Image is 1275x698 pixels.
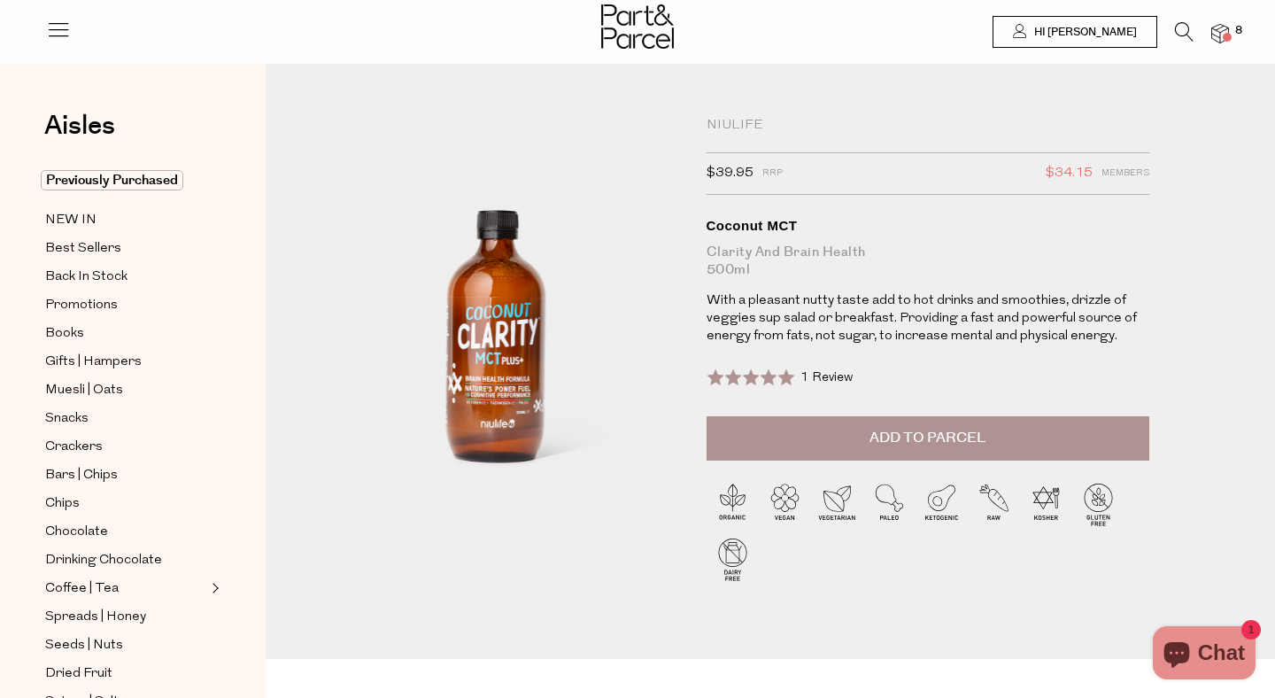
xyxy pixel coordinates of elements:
[45,437,103,458] span: Crackers
[707,292,1149,345] p: With a pleasant nutty taste add to hot drinks and smoothies, drizzle of veggies sup salad or brea...
[1020,478,1072,531] img: P_P-ICONS-Live_Bec_V11_Kosher.svg
[45,295,118,316] span: Promotions
[45,238,121,260] span: Best Sellers
[800,371,853,384] span: 1 Review
[45,294,206,316] a: Promotions
[45,493,80,515] span: Chips
[707,244,1149,279] div: Clarity and Brain Health 500ml
[1231,23,1247,39] span: 8
[707,217,1149,235] div: Coconut MCT
[45,492,206,515] a: Chips
[45,322,206,345] a: Books
[45,635,123,656] span: Seeds | Nuts
[45,663,206,685] a: Dried Fruit
[45,352,142,373] span: Gifts | Hampers
[207,578,220,599] button: Expand/Collapse Coffee | Tea
[759,478,811,531] img: P_P-ICONS-Live_Bec_V11_Vegan.svg
[45,237,206,260] a: Best Sellers
[869,428,985,448] span: Add to Parcel
[45,351,206,373] a: Gifts | Hampers
[707,162,753,185] span: $39.95
[45,550,162,571] span: Drinking Chocolate
[45,170,206,191] a: Previously Purchased
[863,478,916,531] img: P_P-ICONS-Live_Bec_V11_Paleo.svg
[1030,25,1137,40] span: Hi [PERSON_NAME]
[707,533,759,586] img: P_P-ICONS-Live_Bec_V11_Dairy_Free.svg
[1046,162,1093,185] span: $34.15
[45,578,206,600] a: Coffee | Tea
[45,380,123,401] span: Muesli | Oats
[44,112,115,157] a: Aisles
[1147,626,1261,684] inbox-online-store-chat: Shopify online store chat
[1211,24,1229,43] a: 8
[45,663,112,685] span: Dried Fruit
[811,478,863,531] img: P_P-ICONS-Live_Bec_V11_Vegetarian.svg
[916,478,968,531] img: P_P-ICONS-Live_Bec_V11_Ketogenic.svg
[601,4,674,49] img: Part&Parcel
[45,606,206,628] a: Spreads | Honey
[45,464,206,486] a: Bars | Chips
[44,106,115,145] span: Aisles
[45,408,89,430] span: Snacks
[45,549,206,571] a: Drinking Chocolate
[993,16,1157,48] a: Hi [PERSON_NAME]
[319,117,680,543] img: Coconut MCT
[45,210,97,231] span: NEW IN
[45,379,206,401] a: Muesli | Oats
[45,267,127,288] span: Back In Stock
[45,522,108,543] span: Chocolate
[45,634,206,656] a: Seeds | Nuts
[762,162,783,185] span: RRP
[45,407,206,430] a: Snacks
[41,170,183,190] span: Previously Purchased
[45,209,206,231] a: NEW IN
[45,323,84,345] span: Books
[707,117,1149,135] div: Niulife
[707,416,1149,461] button: Add to Parcel
[968,478,1020,531] img: P_P-ICONS-Live_Bec_V11_Raw.svg
[45,578,119,600] span: Coffee | Tea
[45,266,206,288] a: Back In Stock
[45,607,146,628] span: Spreads | Honey
[1072,478,1124,531] img: P_P-ICONS-Live_Bec_V11_Gluten_Free.svg
[45,465,118,486] span: Bars | Chips
[707,478,759,531] img: P_P-ICONS-Live_Bec_V11_Organic.svg
[1101,162,1149,185] span: Members
[45,521,206,543] a: Chocolate
[45,436,206,458] a: Crackers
